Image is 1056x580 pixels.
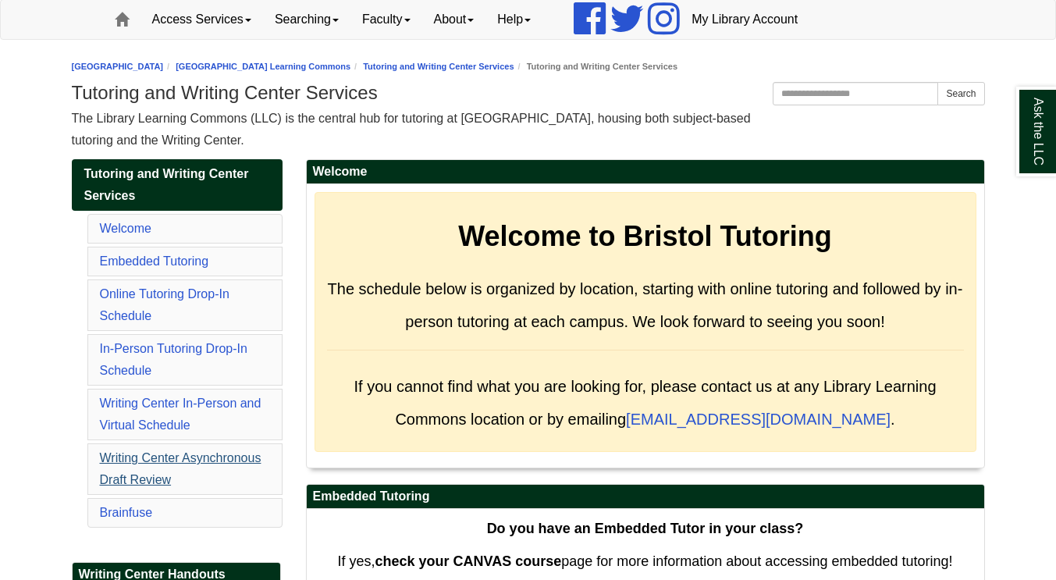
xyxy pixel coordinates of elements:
button: Search [937,82,984,105]
h1: Tutoring and Writing Center Services [72,82,985,104]
a: Writing Center Asynchronous Draft Review [100,451,261,486]
a: Tutoring and Writing Center Services [363,62,514,71]
a: Brainfuse [100,506,153,519]
a: [GEOGRAPHIC_DATA] Learning Commons [176,62,350,71]
a: Tutoring and Writing Center Services [72,159,283,211]
strong: Welcome to Bristol Tutoring [458,220,832,252]
nav: breadcrumb [72,59,985,74]
a: [GEOGRAPHIC_DATA] [72,62,164,71]
a: Welcome [100,222,151,235]
span: The schedule below is organized by location, starting with online tutoring and followed by in-per... [328,280,963,330]
h2: Welcome [307,160,984,184]
strong: check your CANVAS course [375,553,561,569]
span: If you cannot find what you are looking for, please contact us at any Library Learning Commons lo... [354,378,936,428]
span: Tutoring and Writing Center Services [84,167,249,202]
a: In-Person Tutoring Drop-In Schedule [100,342,247,377]
span: The Library Learning Commons (LLC) is the central hub for tutoring at [GEOGRAPHIC_DATA], housing ... [72,112,751,147]
a: Writing Center In-Person and Virtual Schedule [100,397,261,432]
h2: Embedded Tutoring [307,485,984,509]
strong: Do you have an Embedded Tutor in your class? [487,521,804,536]
a: [EMAIL_ADDRESS][DOMAIN_NAME] [626,411,891,428]
a: Online Tutoring Drop-In Schedule [100,287,229,322]
a: Embedded Tutoring [100,254,209,268]
li: Tutoring and Writing Center Services [514,59,677,74]
span: If yes, page for more information about accessing embedded tutoring! [337,553,952,569]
